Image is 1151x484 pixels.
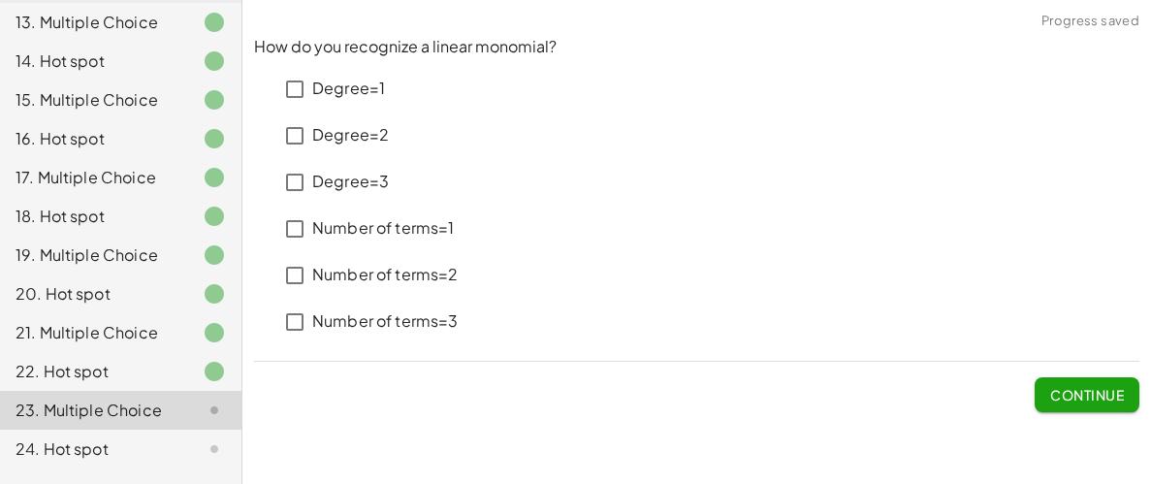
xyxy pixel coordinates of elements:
[312,264,459,286] p: Number of terms=2
[1050,386,1124,403] span: Continue
[1041,12,1139,31] span: Progress saved
[16,49,172,73] div: 14. Hot spot
[16,205,172,228] div: 18. Hot spot
[203,437,226,461] i: Task not started.
[203,243,226,267] i: Task finished.
[312,78,385,100] p: Degree=1
[203,360,226,383] i: Task finished.
[16,437,172,461] div: 24. Hot spot
[16,243,172,267] div: 19. Multiple Choice
[16,282,172,306] div: 20. Hot spot
[203,321,226,344] i: Task finished.
[16,88,172,112] div: 15. Multiple Choice
[254,36,1139,58] p: How do you recognize a linear monomial?
[16,360,172,383] div: 22. Hot spot
[312,217,455,240] p: Number of terms=1
[203,282,226,306] i: Task finished.
[312,171,389,193] p: Degree=3
[312,124,389,146] p: Degree=2
[203,166,226,189] i: Task finished.
[16,127,172,150] div: 16. Hot spot
[203,399,226,422] i: Task not started.
[203,11,226,34] i: Task finished.
[203,49,226,73] i: Task finished.
[16,166,172,189] div: 17. Multiple Choice
[203,88,226,112] i: Task finished.
[203,205,226,228] i: Task finished.
[1035,377,1139,412] button: Continue
[16,11,172,34] div: 13. Multiple Choice
[16,399,172,422] div: 23. Multiple Choice
[16,321,172,344] div: 21. Multiple Choice
[312,310,459,333] p: Number of terms=3
[203,127,226,150] i: Task finished.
